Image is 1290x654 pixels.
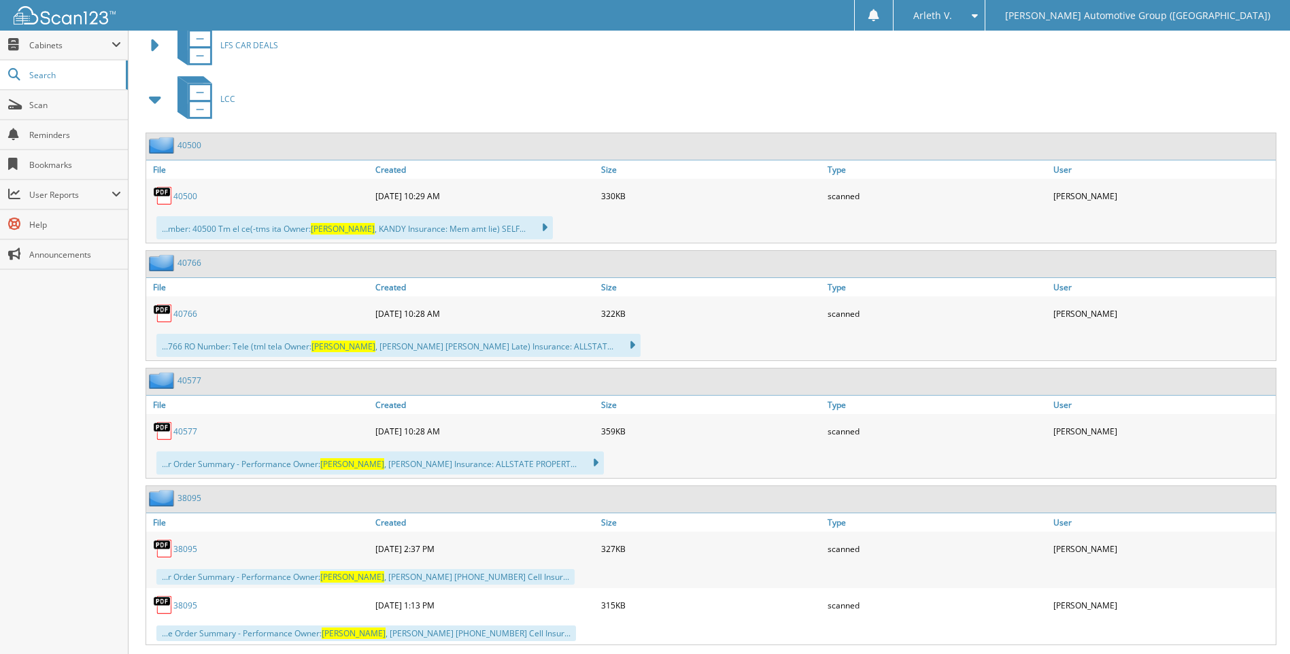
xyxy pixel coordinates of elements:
span: Announcements [29,249,121,260]
span: Bookmarks [29,159,121,171]
a: 38095 [177,492,201,504]
div: [DATE] 2:37 PM [372,535,598,562]
a: 40577 [177,375,201,386]
div: 322KB [598,300,824,327]
img: folder2.png [149,489,177,506]
span: [PERSON_NAME] [311,341,375,352]
span: [PERSON_NAME] [320,458,384,470]
div: scanned [824,535,1050,562]
iframe: Chat Widget [1222,589,1290,654]
div: [PERSON_NAME] [1050,300,1276,327]
span: [PERSON_NAME] [322,627,386,639]
div: scanned [824,417,1050,445]
a: Created [372,278,598,296]
a: Size [598,278,824,296]
span: [PERSON_NAME] [311,223,375,235]
div: scanned [824,300,1050,327]
a: File [146,278,372,296]
a: File [146,160,372,179]
a: User [1050,160,1276,179]
div: [PERSON_NAME] [1050,182,1276,209]
a: 40577 [173,426,197,437]
a: User [1050,513,1276,532]
a: Created [372,513,598,532]
a: 40766 [177,257,201,269]
div: [DATE] 10:29 AM [372,182,598,209]
img: PDF.png [153,186,173,206]
a: Type [824,160,1050,179]
span: [PERSON_NAME] Automotive Group ([GEOGRAPHIC_DATA]) [1005,12,1270,20]
div: 359KB [598,417,824,445]
a: File [146,396,372,414]
span: Help [29,219,121,230]
div: 330KB [598,182,824,209]
div: 315KB [598,591,824,619]
a: Size [598,396,824,414]
span: [PERSON_NAME] [320,571,384,583]
img: folder2.png [149,254,177,271]
span: User Reports [29,189,112,201]
a: User [1050,278,1276,296]
div: 327KB [598,535,824,562]
div: ...766 RO Number: Tele (tml tela Owner: , [PERSON_NAME] [PERSON_NAME] Late) Insurance: ALLSTAT... [156,334,641,357]
div: [DATE] 10:28 AM [372,300,598,327]
a: 38095 [173,600,197,611]
a: Type [824,278,1050,296]
a: 40500 [173,190,197,202]
img: PDF.png [153,421,173,441]
span: Arleth V. [913,12,952,20]
a: Type [824,513,1050,532]
span: Scan [29,99,121,111]
div: ...e Order Summary - Performance Owner: , [PERSON_NAME] [PHONE_NUMBER] Cell Insur... [156,625,576,641]
div: scanned [824,591,1050,619]
a: User [1050,396,1276,414]
a: Created [372,160,598,179]
span: LCC [220,93,235,105]
a: 40500 [177,139,201,151]
span: Reminders [29,129,121,141]
a: Type [824,396,1050,414]
img: PDF.png [153,538,173,559]
img: PDF.png [153,303,173,324]
div: [DATE] 10:28 AM [372,417,598,445]
span: LFS CAR DEALS [220,39,278,51]
span: Search [29,69,119,81]
a: LFS CAR DEALS [169,18,278,72]
div: [PERSON_NAME] [1050,417,1276,445]
a: 40766 [173,308,197,320]
div: ...mber: 40500 Tm el ce(-tms ita Owner: , KANDY Insurance: Mem amt lie) SELF... [156,216,553,239]
img: PDF.png [153,595,173,615]
div: ...r Order Summary - Performance Owner: , [PERSON_NAME] [PHONE_NUMBER] Cell Insur... [156,569,575,585]
div: scanned [824,182,1050,209]
a: File [146,513,372,532]
img: folder2.png [149,372,177,389]
a: LCC [169,72,235,126]
a: Created [372,396,598,414]
div: [PERSON_NAME] [1050,535,1276,562]
img: folder2.png [149,137,177,154]
div: [PERSON_NAME] [1050,591,1276,619]
a: Size [598,160,824,179]
a: Size [598,513,824,532]
a: 38095 [173,543,197,555]
div: [DATE] 1:13 PM [372,591,598,619]
span: Cabinets [29,39,112,51]
div: ...r Order Summary - Performance Owner: , [PERSON_NAME] Insurance: ALLSTATE PROPERT... [156,451,604,475]
img: scan123-logo-white.svg [14,6,116,24]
